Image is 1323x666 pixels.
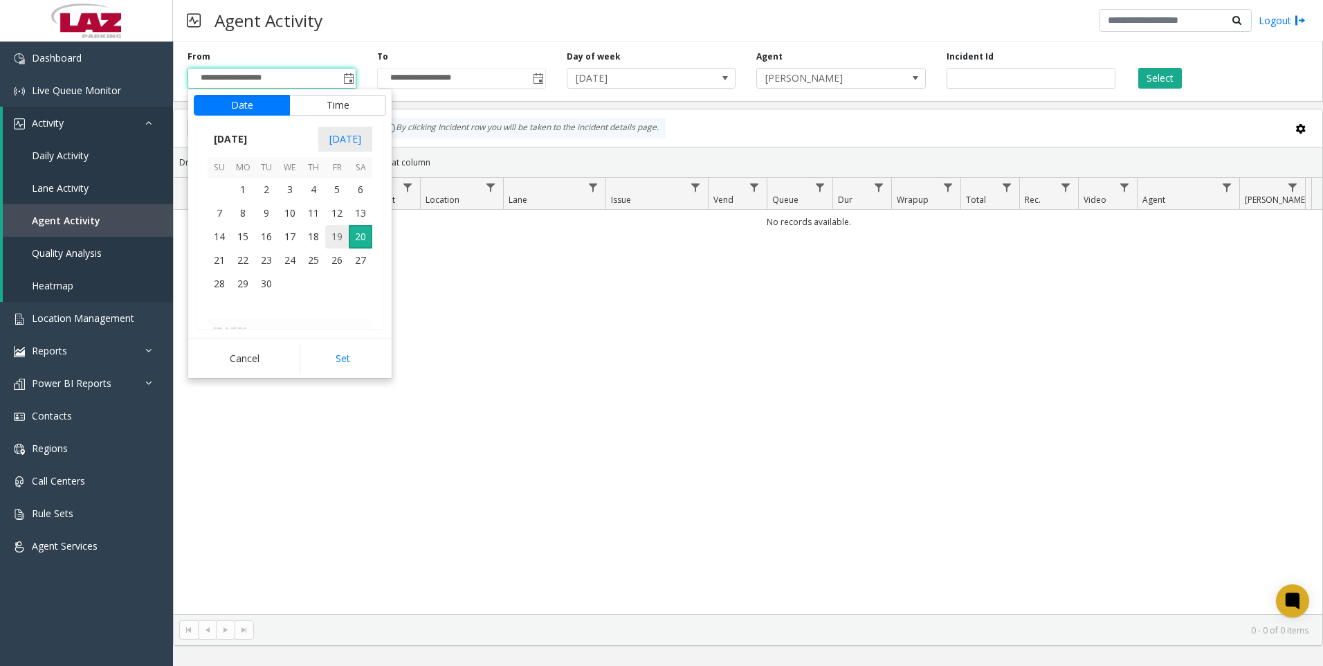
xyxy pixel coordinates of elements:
a: Total Filter Menu [998,178,1016,197]
button: Set [300,343,387,374]
td: Tuesday, September 23, 2025 [255,249,278,272]
span: Issue [611,194,631,206]
td: Thursday, September 18, 2025 [302,225,325,249]
td: Thursday, September 4, 2025 [302,178,325,201]
span: 23 [255,249,278,272]
td: Saturday, September 27, 2025 [349,249,372,272]
span: Location [426,194,459,206]
span: Toggle popup [530,69,545,88]
span: Reports [32,344,67,357]
span: 11 [302,201,325,225]
span: 30 [255,272,278,296]
span: Daily Activity [32,149,89,162]
a: Wrapup Filter Menu [939,178,958,197]
span: 17 [278,225,302,249]
td: Monday, September 1, 2025 [231,178,255,201]
span: 5 [325,178,349,201]
td: Tuesday, September 9, 2025 [255,201,278,225]
label: Incident Id [947,51,994,63]
img: 'icon' [14,411,25,422]
span: Heatmap [32,279,73,292]
span: Agent Services [32,539,98,552]
span: 25 [302,249,325,272]
span: Live Queue Monitor [32,84,121,97]
span: 13 [349,201,372,225]
span: 16 [255,225,278,249]
span: 12 [325,201,349,225]
td: Friday, September 12, 2025 [325,201,349,225]
span: 15 [231,225,255,249]
a: Rec. Filter Menu [1057,178,1075,197]
span: Activity [32,116,64,129]
span: 7 [208,201,231,225]
td: Wednesday, September 17, 2025 [278,225,302,249]
span: Location Management [32,312,134,325]
th: Mo [231,157,255,179]
td: Monday, September 29, 2025 [231,272,255,296]
th: Su [208,157,231,179]
a: Video Filter Menu [1115,178,1134,197]
span: Rec. [1025,194,1041,206]
td: Friday, September 19, 2025 [325,225,349,249]
td: Sunday, September 7, 2025 [208,201,231,225]
span: [DATE] [208,129,253,150]
span: [DATE] [567,69,702,88]
td: Monday, September 8, 2025 [231,201,255,225]
span: Video [1084,194,1106,206]
a: Lane Filter Menu [584,178,603,197]
a: Parker Filter Menu [1284,178,1302,197]
td: Tuesday, September 30, 2025 [255,272,278,296]
span: 3 [278,178,302,201]
button: Time tab [289,95,386,116]
td: Thursday, September 25, 2025 [302,249,325,272]
td: Tuesday, September 16, 2025 [255,225,278,249]
h3: Agent Activity [208,3,329,37]
span: 9 [255,201,278,225]
button: Cancel [194,343,295,374]
span: Rule Sets [32,507,73,520]
span: Agent [1142,194,1165,206]
a: Quality Analysis [3,237,173,269]
td: Thursday, September 11, 2025 [302,201,325,225]
span: Lane Activity [32,181,89,195]
span: Wrapup [897,194,929,206]
th: [DATE] [208,319,372,343]
a: Logout [1259,13,1306,28]
td: Saturday, September 13, 2025 [349,201,372,225]
span: 27 [349,249,372,272]
img: 'icon' [14,314,25,325]
img: 'icon' [14,541,25,552]
a: Vend Filter Menu [745,178,764,197]
a: Agent Filter Menu [1218,178,1237,197]
th: Tu [255,157,278,179]
img: 'icon' [14,53,25,64]
img: 'icon' [14,509,25,520]
th: We [278,157,302,179]
span: Total [966,194,986,206]
div: Data table [174,178,1322,614]
a: Activity [3,107,173,139]
img: 'icon' [14,86,25,97]
span: Agent Activity [32,214,100,227]
kendo-pager-info: 0 - 0 of 0 items [262,624,1308,636]
td: Tuesday, September 2, 2025 [255,178,278,201]
span: 24 [278,249,302,272]
a: Location Filter Menu [482,178,500,197]
td: Wednesday, September 24, 2025 [278,249,302,272]
span: Regions [32,442,68,455]
span: 14 [208,225,231,249]
a: Issue Filter Menu [686,178,705,197]
div: Drag a column header and drop it here to group by that column [174,150,1322,174]
span: Quality Analysis [32,246,102,260]
button: Select [1138,68,1182,89]
span: 4 [302,178,325,201]
img: logout [1295,13,1306,28]
label: Day of week [567,51,621,63]
img: 'icon' [14,476,25,487]
a: Agent Activity [3,204,173,237]
td: Monday, September 22, 2025 [231,249,255,272]
span: 29 [231,272,255,296]
img: 'icon' [14,118,25,129]
td: Monday, September 15, 2025 [231,225,255,249]
div: By clicking Incident row you will be taken to the incident details page. [378,118,666,138]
